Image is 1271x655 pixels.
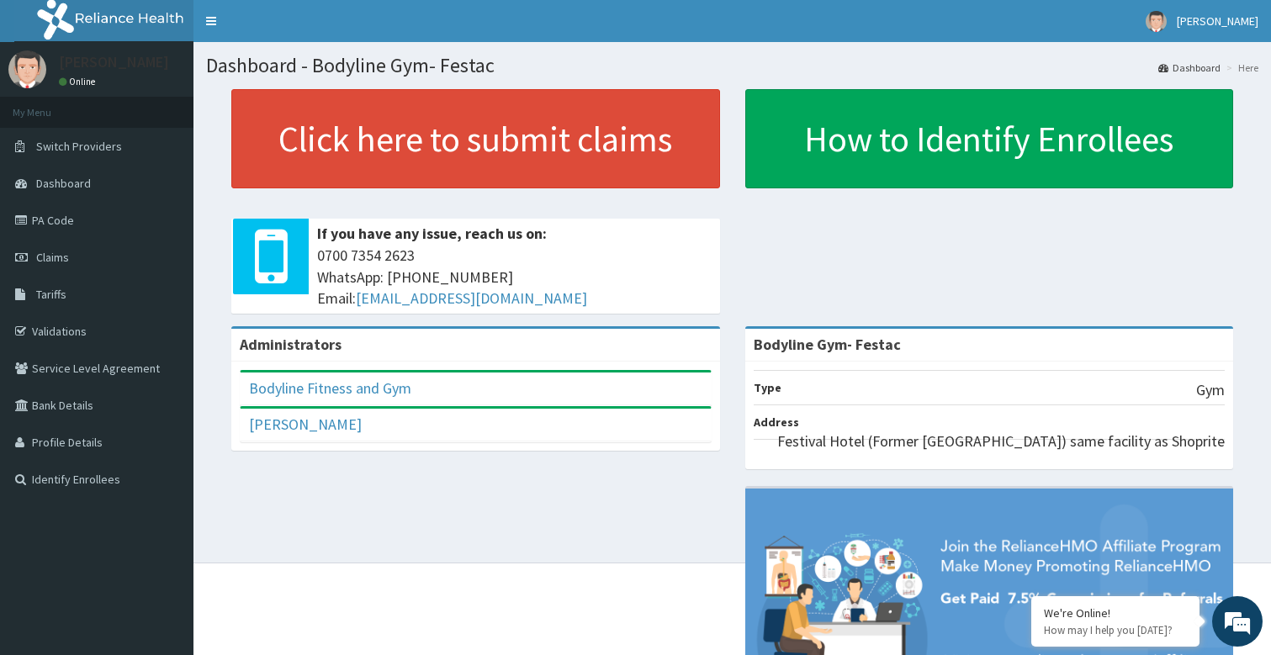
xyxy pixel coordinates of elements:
b: Address [754,415,799,430]
b: Type [754,380,781,395]
span: 0700 7354 2623 WhatsApp: [PHONE_NUMBER] Email: [317,245,712,309]
span: Switch Providers [36,139,122,154]
a: Online [59,76,99,87]
span: Dashboard [36,176,91,191]
img: User Image [8,50,46,88]
a: [PERSON_NAME] [249,415,362,434]
p: Gym [1196,379,1225,401]
span: [PERSON_NAME] [1177,13,1258,29]
a: How to Identify Enrollees [745,89,1234,188]
p: Festival Hotel (Former [GEOGRAPHIC_DATA]) same facility as Shoprite [777,431,1225,452]
strong: Bodyline Gym- Festac [754,335,901,354]
h1: Dashboard - Bodyline Gym- Festac [206,55,1258,77]
span: Tariffs [36,287,66,302]
b: Administrators [240,335,342,354]
li: Here [1222,61,1258,75]
p: [PERSON_NAME] [59,55,169,70]
a: Dashboard [1158,61,1221,75]
div: We're Online! [1044,605,1187,621]
img: User Image [1146,11,1167,32]
span: Claims [36,250,69,265]
a: [EMAIL_ADDRESS][DOMAIN_NAME] [356,288,587,308]
b: If you have any issue, reach us on: [317,224,547,243]
a: Click here to submit claims [231,89,720,188]
p: How may I help you today? [1044,623,1187,637]
a: Bodyline Fitness and Gym [249,378,411,398]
